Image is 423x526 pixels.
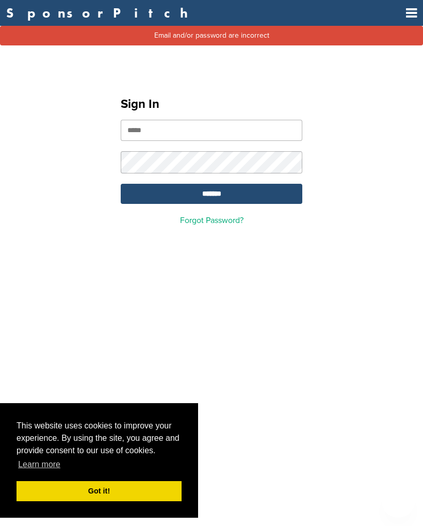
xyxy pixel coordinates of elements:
a: dismiss cookie message [17,481,182,502]
a: SponsorPitch [6,6,194,20]
iframe: Button to launch messaging window [382,485,415,518]
span: This website uses cookies to improve your experience. By using the site, you agree and provide co... [17,420,182,472]
a: learn more about cookies [17,457,62,472]
h1: Sign In [121,95,302,114]
a: Forgot Password? [180,215,243,226]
